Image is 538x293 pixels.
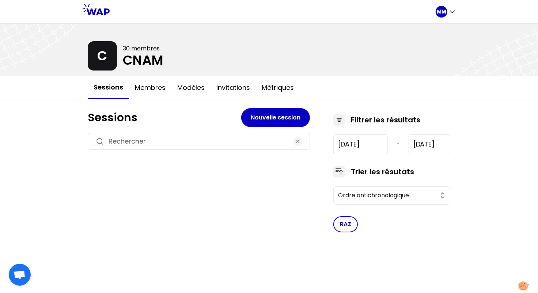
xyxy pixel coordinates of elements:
button: MM [436,6,456,18]
button: Invitations [211,77,256,99]
input: Rechercher [109,136,289,146]
button: Ordre antichronologique [333,186,450,205]
p: MM [437,8,446,15]
span: Ordre antichronologique [338,191,435,200]
span: - [397,140,400,149]
button: Membres [129,77,171,99]
button: Modèles [171,77,211,99]
h3: Filtrer les résultats [351,115,420,125]
h1: Sessions [88,111,241,124]
div: Ouvrir le chat [9,264,31,286]
button: Sessions [88,76,129,99]
h3: Trier les résutats [351,167,414,177]
input: YYYY-M-D [333,134,388,154]
button: Métriques [256,77,300,99]
input: YYYY-M-D [409,134,450,154]
button: Nouvelle session [241,108,310,127]
button: RAZ [333,216,358,232]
